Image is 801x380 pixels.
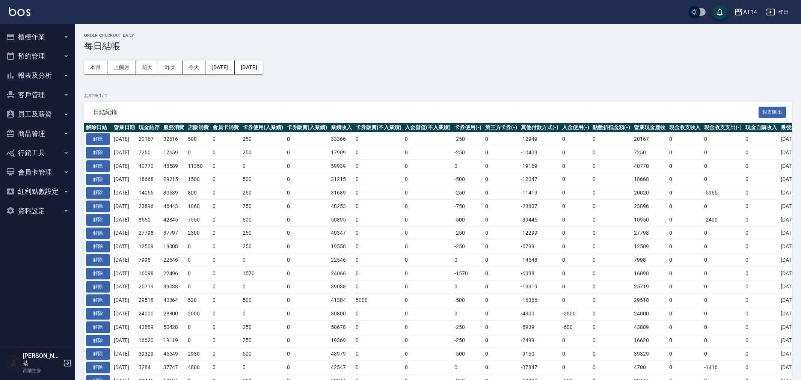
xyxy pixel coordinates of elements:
td: 250 [241,146,285,160]
td: 12509 [632,240,667,253]
td: 7998 [632,253,667,267]
td: 0 [744,240,779,253]
button: 昨天 [159,60,183,74]
td: -39445 [519,213,560,226]
button: 解除 [86,133,110,145]
td: 40770 [632,159,667,173]
button: 解除 [86,174,110,185]
td: [DATE] [112,226,137,240]
td: 14055 [137,186,161,200]
button: 預約管理 [3,47,72,66]
td: 0 [591,159,632,173]
td: 0 [403,186,453,200]
td: 0 [241,253,285,267]
td: 8550 [137,213,161,226]
td: 250 [241,240,285,253]
button: 解除 [86,268,110,279]
td: 0 [403,240,453,253]
td: 0 [354,200,403,213]
td: 0 [667,186,703,200]
td: 33366 [329,133,354,146]
td: 0 [702,253,744,267]
td: 16098 [137,267,161,280]
button: [DATE] [205,60,234,74]
td: 7250 [632,146,667,160]
button: 今天 [183,60,206,74]
button: 登出 [763,5,792,19]
td: 0 [186,146,211,160]
td: -500 [453,173,483,186]
td: 0 [285,267,329,280]
td: [DATE] [112,267,137,280]
td: -11419 [519,186,560,200]
td: 0 [744,173,779,186]
td: 250 [241,133,285,146]
td: 25719 [137,280,161,294]
a: 報表匯出 [759,108,786,115]
td: 31689 [329,186,354,200]
td: -19169 [519,159,560,173]
td: 0 [211,200,241,213]
td: 22546 [161,253,186,267]
td: 0 [667,200,703,213]
td: 0 [744,267,779,280]
td: 7998 [137,253,161,267]
img: Person [6,356,21,371]
th: 營業現金應收 [632,123,667,133]
th: 店販消費 [186,123,211,133]
td: 0 [483,133,519,146]
td: 0 [354,146,403,160]
button: 解除 [86,160,110,172]
td: 0 [483,186,519,200]
td: [DATE] [112,186,137,200]
td: 0 [560,213,591,226]
td: -750 [453,200,483,213]
td: 20020 [632,186,667,200]
td: 0 [667,146,703,160]
td: 0 [354,253,403,267]
button: 解除 [86,335,110,347]
td: 39038 [161,280,186,294]
td: 0 [744,133,779,146]
td: 0 [211,213,241,226]
td: 22546 [329,253,354,267]
td: 0 [591,253,632,267]
td: 22496 [161,267,186,280]
td: 0 [560,240,591,253]
button: 解除 [86,254,110,266]
th: 營業日期 [112,123,137,133]
td: 0 [403,146,453,160]
td: 7250 [137,146,161,160]
td: 0 [560,186,591,200]
td: 12509 [137,240,161,253]
button: 商品管理 [3,124,72,143]
td: 0 [667,133,703,146]
td: 17909 [329,146,354,160]
td: -12299 [519,226,560,240]
td: 0 [591,267,632,280]
td: 0 [560,267,591,280]
th: 現金收支收入 [667,123,703,133]
button: AT14 [731,5,760,20]
button: 櫃檯作業 [3,27,72,47]
td: [DATE] [112,200,137,213]
td: 0 [285,186,329,200]
td: [DATE] [112,173,137,186]
td: -250 [453,133,483,146]
td: 0 [285,173,329,186]
td: 0 [591,226,632,240]
td: 0 [591,173,632,186]
td: 0 [560,173,591,186]
button: 會員卡管理 [3,163,72,182]
button: 報表匯出 [759,107,786,118]
td: [DATE] [112,240,137,253]
button: 上個月 [107,60,136,74]
td: 0 [702,267,744,280]
td: 0 [241,159,285,173]
td: 0 [403,159,453,173]
button: 解除 [86,294,110,306]
td: 11350 [186,159,211,173]
button: 解除 [86,281,110,293]
th: 會員卡消費 [211,123,241,133]
td: 0 [285,240,329,253]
